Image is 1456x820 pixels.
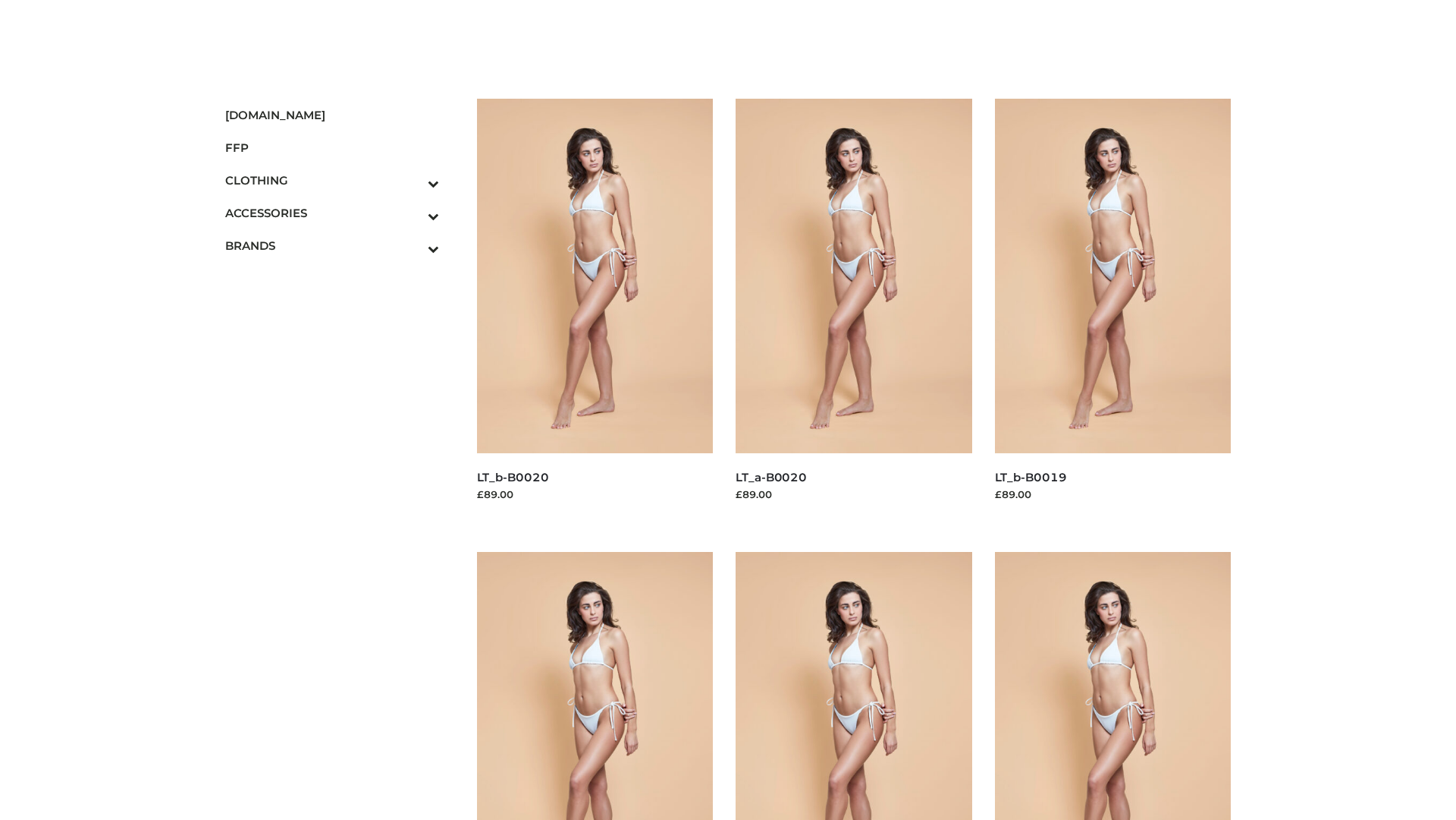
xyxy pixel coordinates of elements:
[386,229,439,262] button: Toggle Submenu
[386,164,439,197] button: Toggle Submenu
[1181,34,1207,46] a: £0.00
[225,106,439,124] span: [DOMAIN_NAME]
[736,470,807,484] a: LT_a-B0020
[225,237,439,254] span: BRANDS
[995,504,1051,516] a: Read more
[995,470,1067,484] a: LT_b-B0019
[995,487,1232,502] div: £89.00
[477,470,549,484] a: LT_b-B0020
[1181,34,1207,46] bdi: 0.00
[477,487,714,502] div: £89.00
[736,487,972,502] div: £89.00
[477,504,533,516] a: Read more
[386,197,439,229] button: Toggle Submenu
[225,172,439,189] span: CLOTHING
[225,99,439,131] a: [DOMAIN_NAME]
[649,10,877,70] img: Schmodel Admin 964
[225,164,439,197] a: CLOTHINGToggle Submenu
[225,131,439,164] a: FFP
[1181,34,1187,46] span: £
[225,139,439,156] span: FFP
[225,204,439,222] span: ACCESSORIES
[225,229,439,262] a: BRANDSToggle Submenu
[225,197,439,229] a: ACCESSORIESToggle Submenu
[283,34,335,46] a: Test8
[736,504,792,516] a: Read more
